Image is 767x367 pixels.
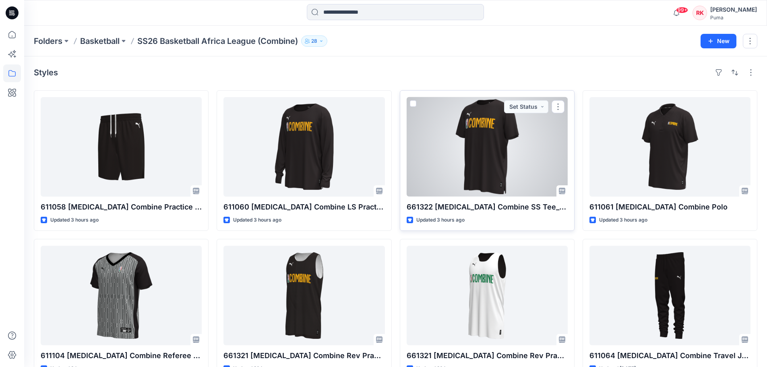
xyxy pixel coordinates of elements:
span: 99+ [676,7,688,13]
p: 611064 [MEDICAL_DATA] Combine Travel Jacket [589,350,750,361]
a: 611058 BAL Combine Practice Short [41,97,202,197]
p: Updated 3 hours ago [233,216,281,224]
p: 28 [311,37,317,46]
a: 611104 BAL Combine Referee Jersey_20250930 [41,246,202,345]
p: Updated 3 hours ago [50,216,99,224]
p: SS26 Basketball Africa League (Combine) [137,35,298,47]
p: 611104 [MEDICAL_DATA] Combine Referee Jersey_20250930 [41,350,202,361]
p: 611061 [MEDICAL_DATA] Combine Polo [589,201,750,213]
p: 661322 [MEDICAL_DATA] Combine SS Tee_20250929 [407,201,568,213]
button: New [701,34,736,48]
div: RK [693,6,707,20]
a: 661321 BAL Combine Rev Practice Jersey_Side A_20250929 [223,246,385,345]
a: 661321 BAL Combine Rev Practice Jersey_Side B_20250929 [407,246,568,345]
a: 661322 BAL Combine SS Tee_20250929 [407,97,568,197]
h4: Styles [34,68,58,77]
p: 611060 [MEDICAL_DATA] Combine LS Practice Shirt [223,201,385,213]
p: 661321 [MEDICAL_DATA] Combine Rev Practice Jersey_Side B_20250929 [407,350,568,361]
p: 611058 [MEDICAL_DATA] Combine Practice Short [41,201,202,213]
a: 611061 BAL Combine Polo [589,97,750,197]
p: Updated 3 hours ago [599,216,647,224]
div: [PERSON_NAME] [710,5,757,15]
a: 611064 BAL Combine Travel Jacket [589,246,750,345]
a: 611060 BAL Combine LS Practice Shirt [223,97,385,197]
button: 28 [301,35,327,47]
p: 661321 [MEDICAL_DATA] Combine Rev Practice Jersey_Side A_20250929 [223,350,385,361]
a: Folders [34,35,62,47]
div: Puma [710,15,757,21]
a: Basketball [80,35,120,47]
p: Updated 3 hours ago [416,216,465,224]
